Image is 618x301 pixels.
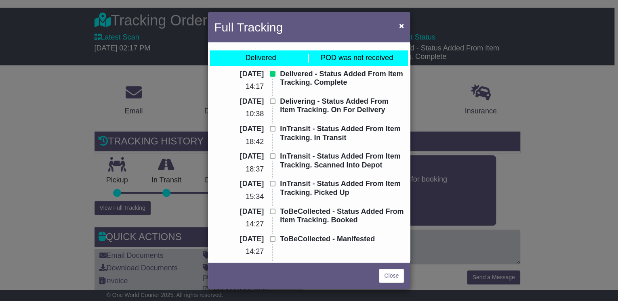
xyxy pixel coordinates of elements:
p: Delivering - Status Added From Item Tracking. On For Delivery [280,97,404,115]
p: 18:42 [214,138,264,146]
p: [DATE] [214,125,264,134]
p: InTransit - Status Added From Item Tracking. Scanned Into Depot [280,152,404,169]
p: ToBeCollected - Manifested [280,235,404,244]
p: ToBeCollected - Status Added From Item Tracking. Booked [280,207,404,225]
p: InTransit - Status Added From Item Tracking. Picked Up [280,180,404,197]
p: [DATE] [214,97,264,106]
p: [DATE] [214,235,264,244]
p: 14:27 [214,220,264,229]
div: Delivered [245,54,276,63]
p: InTransit - Status Added From Item Tracking. In Transit [280,125,404,142]
button: Close [395,17,408,34]
span: × [399,21,404,30]
p: [DATE] [214,180,264,188]
p: [DATE] [214,152,264,161]
p: 15:34 [214,192,264,201]
p: 18:37 [214,165,264,174]
p: 10:38 [214,110,264,119]
p: 14:17 [214,82,264,91]
p: Delivered - Status Added From Item Tracking. Complete [280,70,404,87]
p: [DATE] [214,207,264,216]
h4: Full Tracking [214,18,283,36]
span: POD was not received [321,54,393,62]
a: Close [379,269,404,283]
p: [DATE] [214,70,264,79]
p: 14:27 [214,247,264,256]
